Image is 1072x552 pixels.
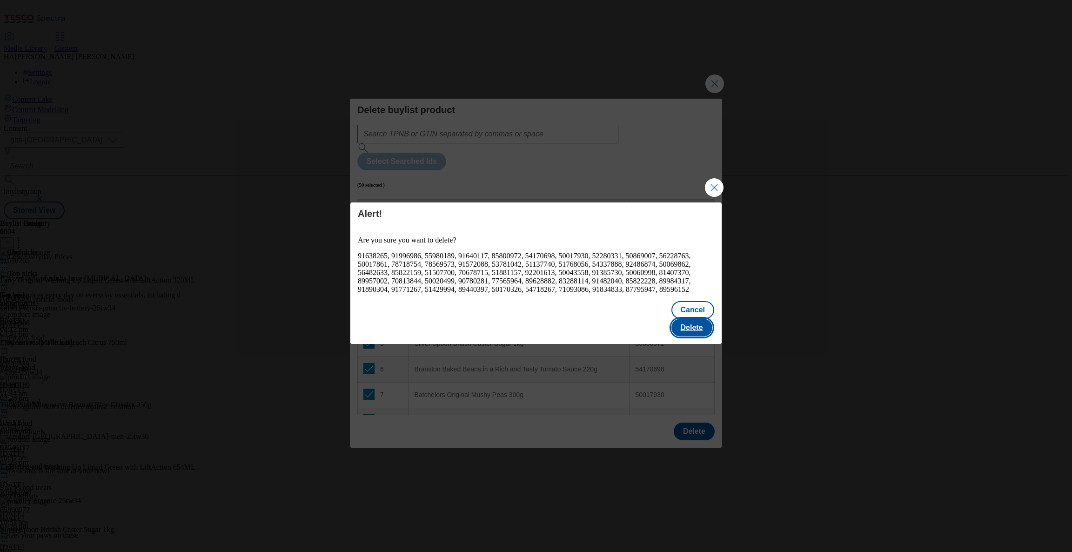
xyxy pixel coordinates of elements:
button: Close Modal [705,178,724,197]
button: Cancel [671,301,714,319]
h4: Alert! [358,208,714,219]
div: Modal [350,202,722,344]
button: Delete [671,319,712,337]
p: Are you sure you want to delete? [358,236,714,244]
div: 91638265, 91996986, 55980189, 91640117, 85800972, 54170698, 50017930, 52280331, 50869007, 5622876... [358,252,714,294]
